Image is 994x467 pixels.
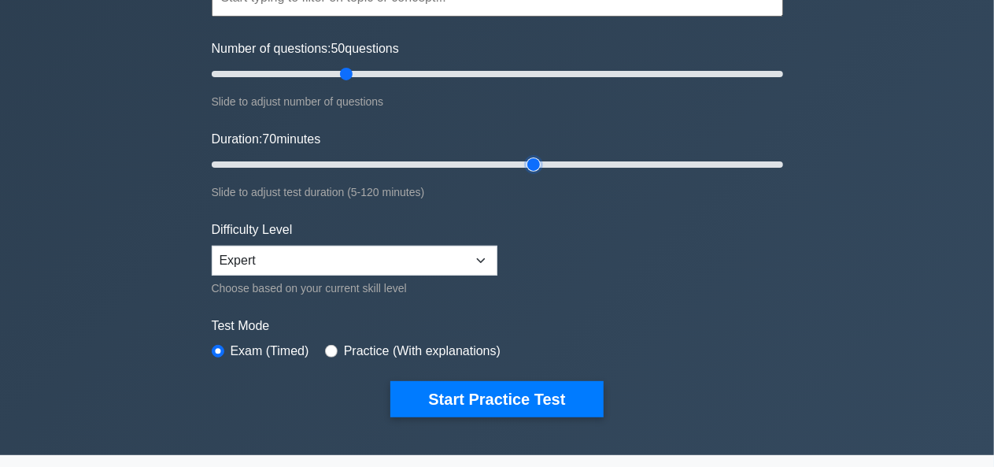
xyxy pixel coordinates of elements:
[331,42,345,55] span: 50
[390,381,603,417] button: Start Practice Test
[212,130,321,149] label: Duration: minutes
[212,183,783,202] div: Slide to adjust test duration (5-120 minutes)
[231,342,309,361] label: Exam (Timed)
[212,317,783,335] label: Test Mode
[212,221,293,239] label: Difficulty Level
[212,279,497,298] div: Choose based on your current skill level
[262,132,276,146] span: 70
[212,39,399,58] label: Number of questions: questions
[212,92,783,111] div: Slide to adjust number of questions
[344,342,501,361] label: Practice (With explanations)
